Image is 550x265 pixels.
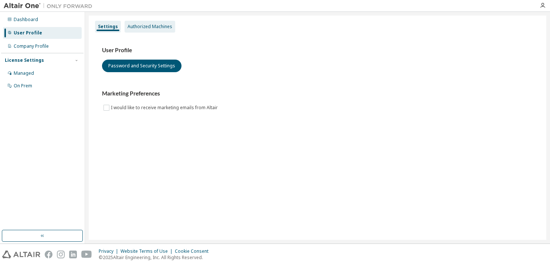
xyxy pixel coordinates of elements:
[102,47,533,54] h3: User Profile
[99,254,213,261] p: © 2025 Altair Engineering, Inc. All Rights Reserved.
[5,57,44,63] div: License Settings
[120,248,175,254] div: Website Terms of Use
[128,24,172,30] div: Authorized Machines
[99,248,120,254] div: Privacy
[14,43,49,49] div: Company Profile
[14,70,34,76] div: Managed
[69,251,77,258] img: linkedin.svg
[45,251,52,258] img: facebook.svg
[81,251,92,258] img: youtube.svg
[102,90,533,97] h3: Marketing Preferences
[14,17,38,23] div: Dashboard
[2,251,40,258] img: altair_logo.svg
[14,83,32,89] div: On Prem
[98,24,118,30] div: Settings
[4,2,96,10] img: Altair One
[57,251,65,258] img: instagram.svg
[111,103,219,112] label: I would like to receive marketing emails from Altair
[14,30,42,36] div: User Profile
[175,248,213,254] div: Cookie Consent
[102,60,181,72] button: Password and Security Settings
